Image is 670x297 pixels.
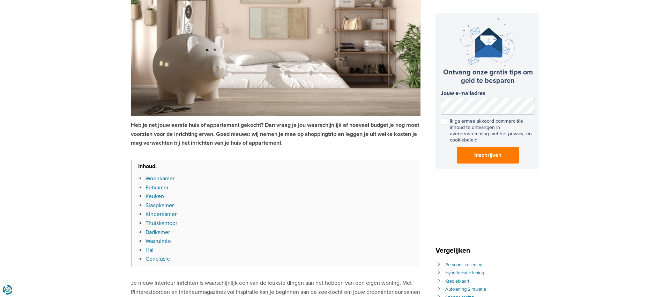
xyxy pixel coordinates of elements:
button: Inschrijven [457,147,519,164]
a: Slaapkamer [146,202,174,209]
a: Kinderkamer [146,211,177,218]
a: Hypothecaire lening [445,270,484,276]
a: Hal [146,247,154,254]
span: Inschrijven [474,151,501,159]
a: Eetkamer [146,184,169,191]
a: Keuken [146,193,164,200]
img: newsletter [460,19,515,66]
h3: Inhoud: [132,160,420,172]
a: Woonkamer [146,175,174,182]
h3: Ontvang onze gratis tips om geld te besparen [441,68,535,85]
span: Vergelijken [435,246,474,255]
a: Persoonlijke lening [445,262,482,268]
a: Conclusie [146,255,170,262]
a: Kredietkaart [445,278,469,284]
label: Jouw e-mailadres [441,90,535,97]
strong: Heb je net jouw eerste huis of appartement gekocht? Dan vraag je jou waarschijnlijk af hoeveel bu... [131,122,419,146]
a: Autolening Simulatie [445,287,486,292]
label: Ik ga ermee akkoord commerciële inhoud te ontvangen in overeenstemming met het privacy- en cookie... [441,118,535,144]
iframe: fb:page Facebook Social Plugin [435,186,540,231]
a: Thuiskantoor [146,220,177,227]
a: Badkamer [146,229,170,236]
a: Wasruimte [146,238,171,245]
